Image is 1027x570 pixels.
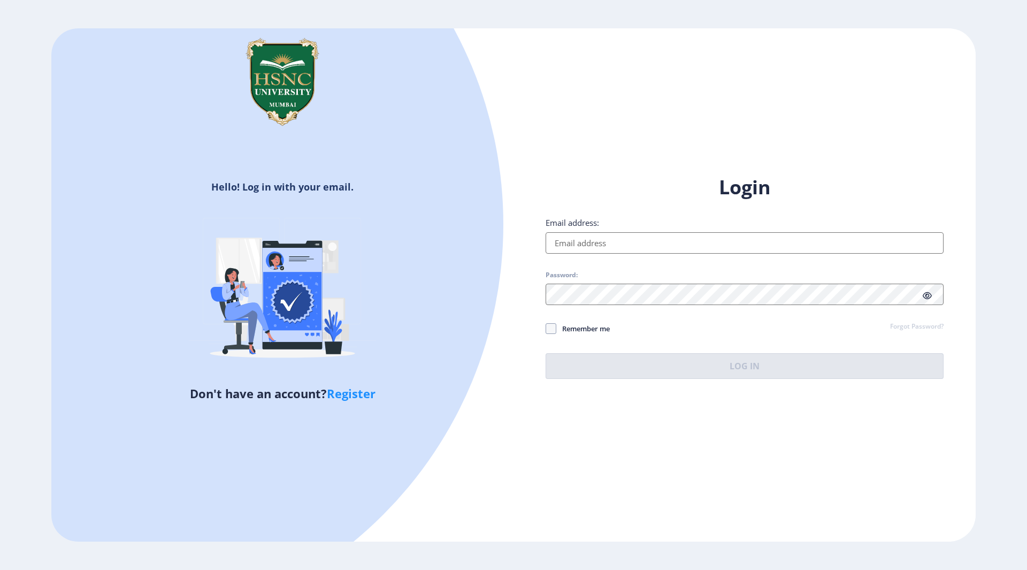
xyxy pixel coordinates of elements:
a: Forgot Password? [890,322,944,332]
button: Log In [546,353,944,379]
img: Verified-rafiki.svg [189,197,376,385]
a: Register [327,385,375,401]
label: Password: [546,271,578,279]
input: Email address [546,232,944,254]
span: Remember me [556,322,610,335]
h1: Login [546,174,944,200]
label: Email address: [546,217,599,228]
img: hsnc.png [229,28,336,135]
h5: Don't have an account? [59,385,505,402]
